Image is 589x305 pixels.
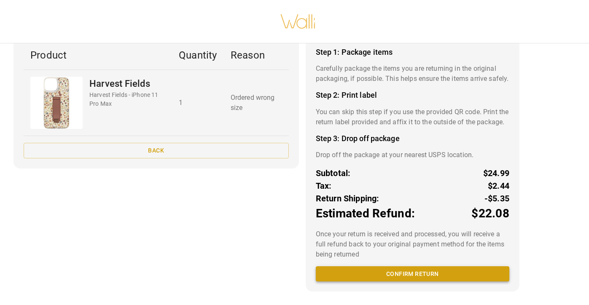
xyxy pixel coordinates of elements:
[89,91,165,108] p: Harvest Fields - iPhone 11 Pro Max
[24,143,289,158] button: Back
[316,192,379,205] p: Return Shipping:
[280,3,316,40] img: walli-inc.myshopify.com
[316,266,509,282] button: Confirm return
[316,134,509,143] h4: Step 3: Drop off package
[316,150,509,160] p: Drop off the package at your nearest USPS location.
[488,179,509,192] p: $2.44
[316,179,332,192] p: Tax:
[231,93,282,113] p: Ordered wrong size
[89,77,165,91] p: Harvest Fields
[30,48,165,63] p: Product
[471,205,509,222] p: $22.08
[179,48,217,63] p: Quantity
[316,167,351,179] p: Subtotal:
[231,48,282,63] p: Reason
[316,107,509,127] p: You can skip this step if you use the provided QR code. Print the return label provided and affix...
[316,205,415,222] p: Estimated Refund:
[483,167,509,179] p: $24.99
[484,192,509,205] p: -$5.35
[316,48,509,57] h4: Step 1: Package items
[316,91,509,100] h4: Step 2: Print label
[316,229,509,260] p: Once your return is received and processed, you will receive a full refund back to your original ...
[179,98,217,108] p: 1
[316,64,509,84] p: Carefully package the items you are returning in the original packaging, if possible. This helps ...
